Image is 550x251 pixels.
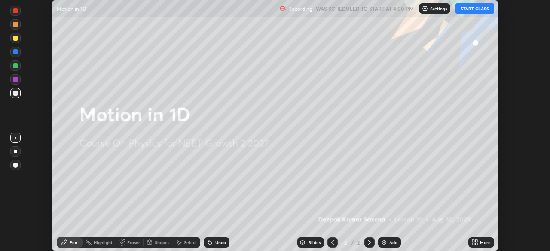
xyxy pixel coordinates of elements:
div: Eraser [127,240,140,245]
div: Undo [215,240,226,245]
div: Add [389,240,397,245]
div: Highlight [94,240,113,245]
img: add-slide-button [381,239,388,246]
div: Pen [70,240,77,245]
div: More [480,240,491,245]
div: 2 [356,239,361,246]
p: Motion in 1D [57,5,86,12]
p: Settings [430,6,447,11]
button: START CLASS [455,3,494,14]
div: / [351,240,354,245]
h5: WAS SCHEDULED TO START AT 4:00 PM [316,5,414,12]
div: 2 [341,240,350,245]
div: Select [184,240,197,245]
div: Shapes [155,240,169,245]
p: Recording [288,6,312,12]
div: Slides [309,240,321,245]
img: class-settings-icons [422,5,428,12]
img: recording.375f2c34.svg [280,5,287,12]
